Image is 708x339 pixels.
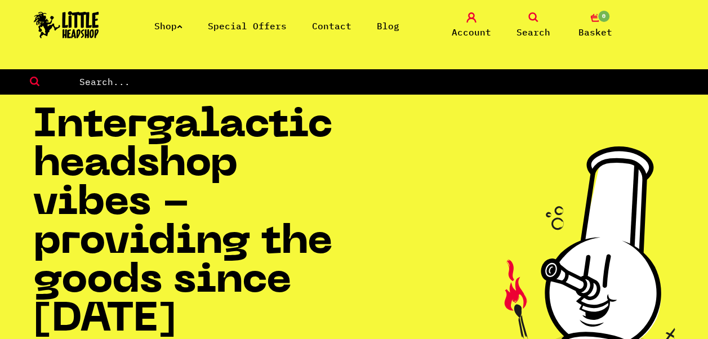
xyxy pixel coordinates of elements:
a: Blog [377,20,399,32]
span: Search [516,25,550,39]
span: Basket [578,25,612,39]
a: Contact [312,20,351,32]
input: Search... [78,74,708,89]
a: 0 Basket [567,12,624,39]
span: Account [452,25,491,39]
span: 0 [597,10,611,23]
a: Shop [154,20,182,32]
a: Search [505,12,562,39]
a: Special Offers [208,20,287,32]
img: Little Head Shop Logo [34,11,99,38]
